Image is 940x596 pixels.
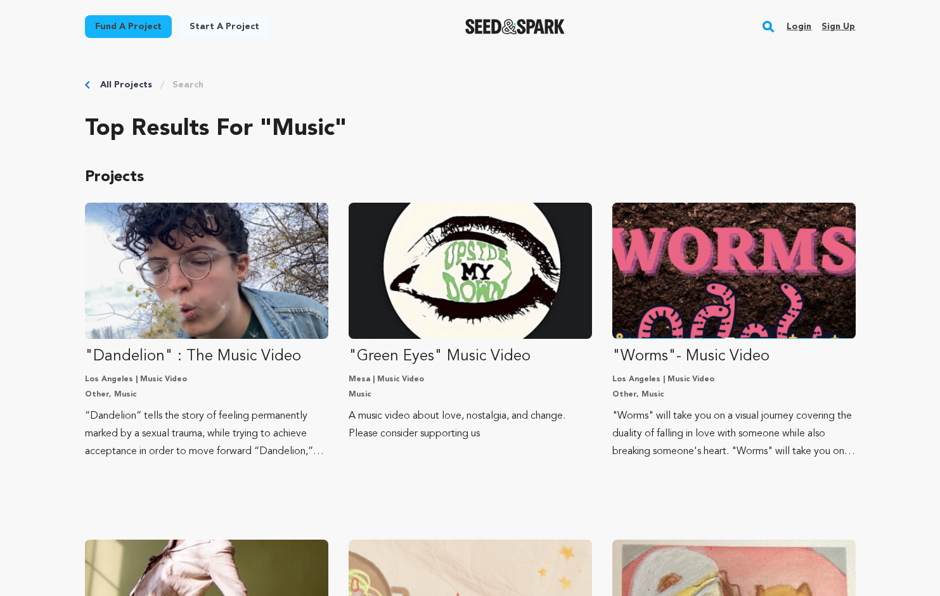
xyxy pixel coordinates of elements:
[787,16,811,37] a: Login
[85,117,856,142] h2: Top results for "music"
[85,79,856,91] div: Breadcrumb
[612,407,856,460] p: "Worms" will take you on a visual journey covering the duality of falling in love with someone wh...
[612,374,856,384] p: Los Angeles | Music Video
[179,15,269,38] a: Start a project
[821,16,855,37] a: Sign up
[85,390,328,400] p: Other, Music
[465,19,565,34] img: Seed&Spark Logo Dark Mode
[612,346,856,367] p: "Worms"- Music Video
[349,390,592,400] p: Music
[85,167,856,187] p: Projects
[85,374,328,384] p: Los Angeles | Music Video
[85,346,328,367] p: "Dandelion" : The Music Video
[349,203,592,443] a: Fund &quot;Green Eyes&quot; Music Video
[612,390,856,400] p: Other, Music
[465,19,565,34] a: Seed&Spark Homepage
[612,203,856,460] a: Fund &quot;Worms&quot;- Music Video
[349,374,592,384] p: Mesa | Music Video
[85,203,328,460] a: Fund &quot;Dandelion&quot; : The Music Video
[85,407,328,460] p: “Dandelion” tells the story of feeling permanently marked by a sexual trauma, while trying to ach...
[100,79,152,91] a: All Projects
[349,346,592,367] p: "Green Eyes" Music Video
[85,15,172,38] a: Fund a project
[349,407,592,443] p: A music video about love, nostalgia, and change. Please consider supporting us
[172,79,203,91] a: Search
